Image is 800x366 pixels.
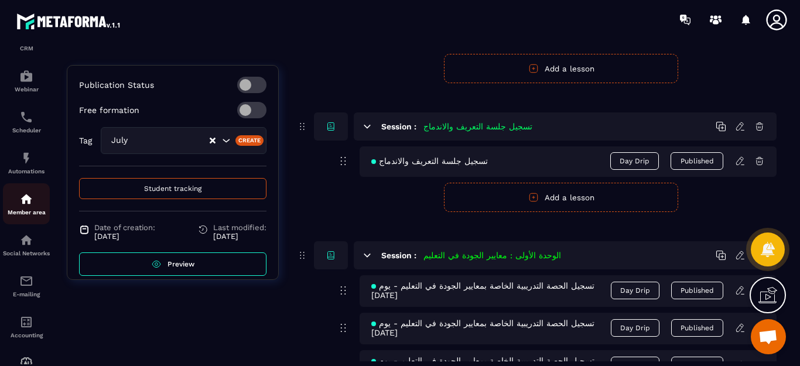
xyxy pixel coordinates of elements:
img: automations [19,151,33,165]
span: تسجيل الحصة التدريبية الخاصة بمعايير الجودة في التعليم - يوم [DATE] [371,281,611,300]
p: Member area [3,209,50,216]
p: Social Networks [3,250,50,256]
button: Published [671,319,723,337]
h6: Session : [381,122,416,131]
p: E-mailing [3,291,50,297]
a: Preview [79,252,266,276]
p: Free formation [79,105,139,115]
p: Automations [3,168,50,175]
img: automations [19,192,33,206]
span: Preview [167,260,194,268]
p: Accounting [3,332,50,338]
a: accountantaccountantAccounting [3,306,50,347]
h5: تسجيل جلسة التعريف والاندماج [423,121,532,132]
button: Published [671,282,723,299]
button: Add a lesson [444,54,678,83]
p: [DATE] [94,232,155,241]
p: Publication Status [79,80,154,90]
span: تسجيل جلسة التعريف والاندماج [371,156,488,166]
img: automations [19,69,33,83]
span: July [108,134,149,147]
button: Clear Selected [210,136,216,145]
div: Search for option [101,127,266,154]
input: Search for option [149,134,208,147]
img: scheduler [19,110,33,124]
span: Day Drip [610,152,659,170]
a: automationsautomationsAutomations [3,142,50,183]
div: Create [235,135,264,146]
a: schedulerschedulerScheduler [3,101,50,142]
img: social-network [19,233,33,247]
button: Add a lesson [444,183,678,212]
p: Scheduler [3,127,50,134]
a: automationsautomationsWebinar [3,60,50,101]
span: Day Drip [611,319,659,337]
p: Tag [79,136,92,145]
button: Published [671,152,723,170]
a: automationsautomationsMember area [3,183,50,224]
a: social-networksocial-networkSocial Networks [3,224,50,265]
span: Last modified: [213,223,266,232]
h6: Session : [381,251,416,260]
a: emailemailE-mailing [3,265,50,306]
button: Student tracking [79,178,266,199]
span: تسجيل الحصة التدريبية الخاصة بمعايير الجودة في التعليم - يوم [DATE] [371,319,611,337]
p: Webinar [3,86,50,93]
span: Date of creation: [94,223,155,232]
a: formationformationCRM [3,19,50,60]
img: email [19,274,33,288]
h5: الوحدة الأولى : معايير الجودة في التعليم [423,249,561,261]
img: logo [16,11,122,32]
p: CRM [3,45,50,52]
a: Ouvrir le chat [751,319,786,354]
span: Student tracking [144,184,201,193]
img: accountant [19,315,33,329]
p: [DATE] [213,232,266,241]
span: Day Drip [611,282,659,299]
